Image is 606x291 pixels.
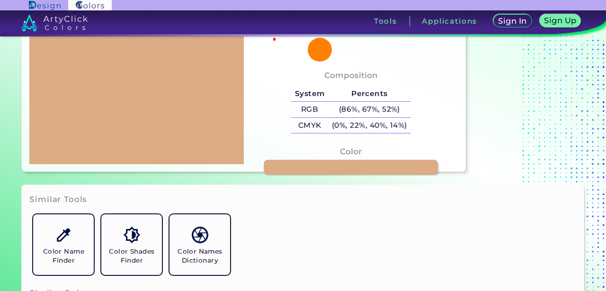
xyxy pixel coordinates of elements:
a: Color Shades Finder [98,211,166,279]
h5: RGB [291,102,328,117]
a: Color Name Finder [29,211,98,279]
h5: System [291,86,328,102]
h3: Tools [374,18,397,25]
h5: Percents [328,86,410,102]
h5: Sign Up [546,17,575,24]
h5: Sign In [499,18,525,25]
h5: (0%, 22%, 40%, 14%) [328,118,410,133]
img: icon_color_names_dictionary.svg [192,227,208,243]
h4: Color [340,145,362,159]
a: Sign In [495,15,530,27]
h5: CMYK [291,118,328,133]
h4: Composition [324,69,378,82]
h5: (86%, 67%, 52%) [328,102,410,117]
img: ArtyClick Design logo [29,1,61,10]
a: Color Names Dictionary [166,211,234,279]
h3: Applications [422,18,477,25]
img: logo_artyclick_colors_white.svg [21,14,88,31]
h5: Color Shades Finder [105,247,158,265]
a: Sign Up [542,15,579,27]
h5: Color Name Finder [37,247,90,265]
img: icon_color_shades.svg [124,227,140,243]
h5: Color Names Dictionary [173,247,226,265]
img: icon_color_name_finder.svg [55,227,72,243]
